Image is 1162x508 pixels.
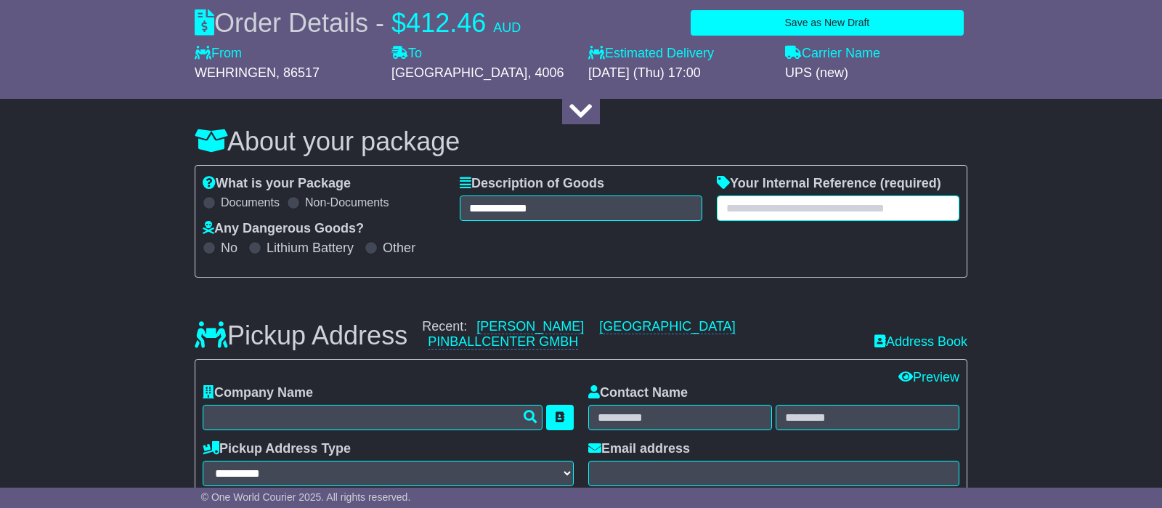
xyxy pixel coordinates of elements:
[476,319,584,334] a: [PERSON_NAME]
[195,7,521,39] div: Order Details -
[201,491,411,503] span: © One World Courier 2025. All rights reserved.
[391,8,406,38] span: $
[267,241,354,257] label: Lithium Battery
[428,334,578,350] a: PINBALLCENTER GMBH
[588,441,690,457] label: Email address
[195,65,276,80] span: WEHRINGEN
[406,8,486,38] span: 412.46
[588,46,771,62] label: Estimated Delivery
[305,195,389,209] label: Non-Documents
[221,241,237,257] label: No
[203,385,313,401] label: Company Name
[874,334,967,350] a: Address Book
[276,65,320,80] span: , 86517
[785,46,880,62] label: Carrier Name
[195,46,242,62] label: From
[383,241,415,257] label: Other
[221,195,280,209] label: Documents
[203,441,351,457] label: Pickup Address Type
[527,65,564,80] span: , 4006
[195,321,407,350] h3: Pickup Address
[203,221,364,237] label: Any Dangerous Goods?
[391,65,527,80] span: [GEOGRAPHIC_DATA]
[691,10,964,36] button: Save as New Draft
[422,319,860,350] div: Recent:
[460,176,604,192] label: Description of Goods
[717,176,941,192] label: Your Internal Reference (required)
[898,370,959,384] a: Preview
[493,20,521,35] span: AUD
[785,65,967,81] div: UPS (new)
[588,385,688,401] label: Contact Name
[599,319,735,334] a: [GEOGRAPHIC_DATA]
[391,46,422,62] label: To
[588,65,771,81] div: [DATE] (Thu) 17:00
[195,127,967,156] h3: About your package
[203,176,351,192] label: What is your Package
